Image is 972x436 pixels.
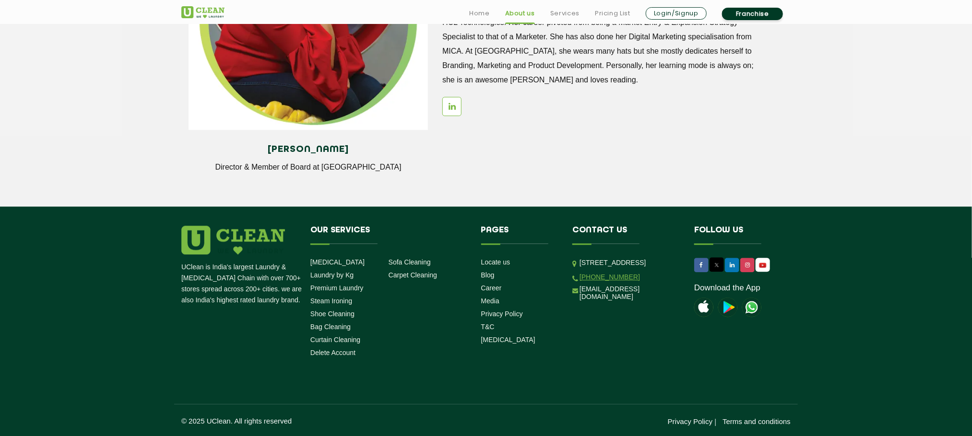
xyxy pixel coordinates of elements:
a: Career [481,284,502,292]
p: [STREET_ADDRESS] [580,257,680,268]
h4: Pages [481,226,558,244]
p: Director & Member of Board at [GEOGRAPHIC_DATA] [196,163,421,172]
a: Steam Ironing [310,297,352,305]
p: UClean is India's largest Laundry & [MEDICAL_DATA] Chain with over 700+ stores spread across 200+... [181,262,303,306]
img: apple-icon.png [694,298,713,317]
h4: Contact us [572,226,680,244]
a: [PHONE_NUMBER] [580,273,640,281]
a: Shoe Cleaning [310,310,355,318]
img: UClean Laundry and Dry Cleaning [757,260,769,270]
a: [MEDICAL_DATA] [310,258,365,266]
a: Delete Account [310,349,356,356]
h4: Follow us [694,226,779,244]
a: [EMAIL_ADDRESS][DOMAIN_NAME] [580,285,680,300]
p: © 2025 UClean. All rights reserved [181,417,486,425]
a: Blog [481,271,495,279]
a: Premium Laundry [310,284,364,292]
h4: [PERSON_NAME] [196,144,421,155]
a: Bag Cleaning [310,323,351,331]
img: logo.png [181,226,285,254]
a: Pricing List [595,8,630,19]
a: Terms and conditions [723,417,791,425]
h4: Our Services [310,226,467,244]
a: T&C [481,323,495,331]
a: Sofa Cleaning [389,258,431,266]
a: [MEDICAL_DATA] [481,336,535,344]
a: Login/Signup [646,7,707,20]
a: Download the App [694,283,760,293]
img: UClean Laundry and Dry Cleaning [742,298,761,317]
a: Privacy Policy [481,310,523,318]
a: Locate us [481,258,510,266]
a: Carpet Cleaning [389,271,437,279]
a: Franchise [722,8,783,20]
a: Media [481,297,499,305]
a: Services [550,8,580,19]
a: Privacy Policy [668,417,712,425]
a: Laundry by Kg [310,271,354,279]
img: UClean Laundry and Dry Cleaning [181,6,225,18]
img: playstoreicon.png [718,298,737,317]
a: Home [469,8,490,19]
a: About us [505,8,535,19]
a: Curtain Cleaning [310,336,360,344]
